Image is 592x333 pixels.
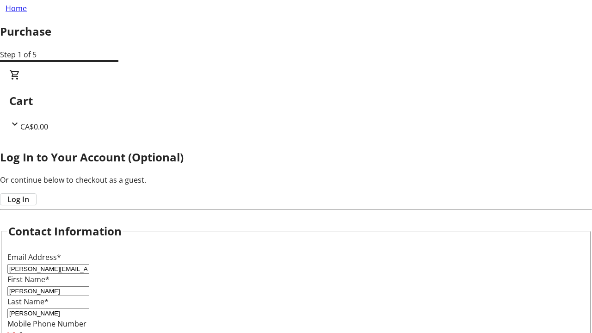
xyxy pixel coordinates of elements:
[9,92,583,109] h2: Cart
[7,274,49,284] label: First Name*
[8,223,122,240] h2: Contact Information
[7,296,49,307] label: Last Name*
[7,319,86,329] label: Mobile Phone Number
[9,69,583,132] div: CartCA$0.00
[7,194,29,205] span: Log In
[7,252,61,262] label: Email Address*
[20,122,48,132] span: CA$0.00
